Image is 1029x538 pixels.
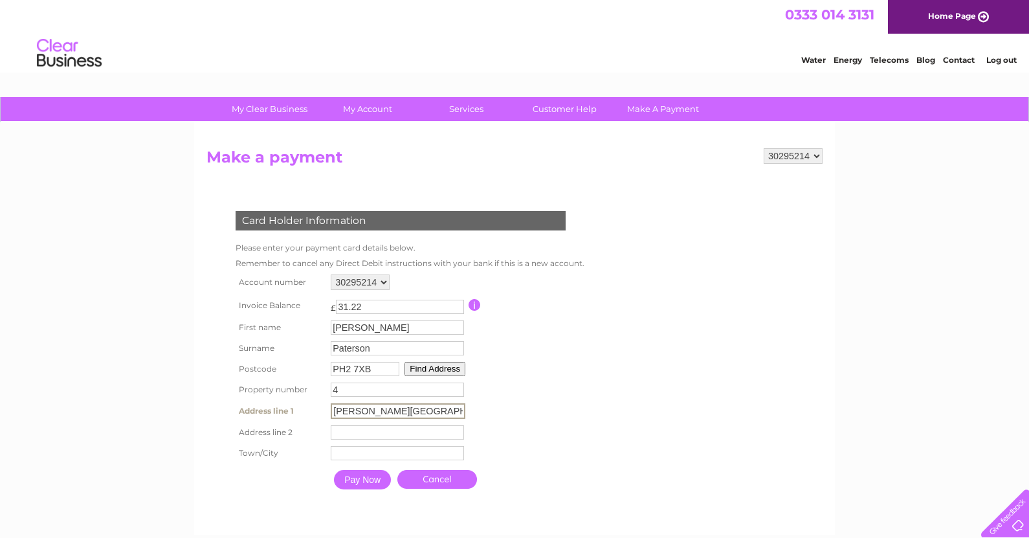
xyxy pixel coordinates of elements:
th: Account number [232,271,327,293]
a: Telecoms [870,55,909,65]
th: Invoice Balance [232,293,327,317]
img: logo.png [36,34,102,73]
th: Property number [232,379,327,400]
a: 0333 014 3131 [785,6,874,23]
th: Address line 2 [232,422,327,443]
td: £ [331,297,336,313]
td: Please enter your payment card details below. [232,240,588,256]
input: Pay Now [334,470,391,489]
th: Address line 1 [232,400,327,422]
a: Blog [916,55,935,65]
th: First name [232,317,327,338]
h2: Make a payment [206,148,823,173]
a: Log out [986,55,1017,65]
a: Energy [834,55,862,65]
a: Make A Payment [610,97,716,121]
div: Clear Business is a trading name of Verastar Limited (registered in [GEOGRAPHIC_DATA] No. 3667643... [210,7,821,63]
th: Surname [232,338,327,359]
button: Find Address [404,362,465,376]
a: My Account [315,97,421,121]
div: Card Holder Information [236,211,566,230]
a: Customer Help [511,97,618,121]
th: Postcode [232,359,327,379]
a: Services [413,97,520,121]
a: Cancel [397,470,477,489]
a: Water [801,55,826,65]
a: My Clear Business [216,97,323,121]
th: Town/City [232,443,327,464]
a: Contact [943,55,975,65]
input: Information [469,299,481,311]
td: Remember to cancel any Direct Debit instructions with your bank if this is a new account. [232,256,588,271]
